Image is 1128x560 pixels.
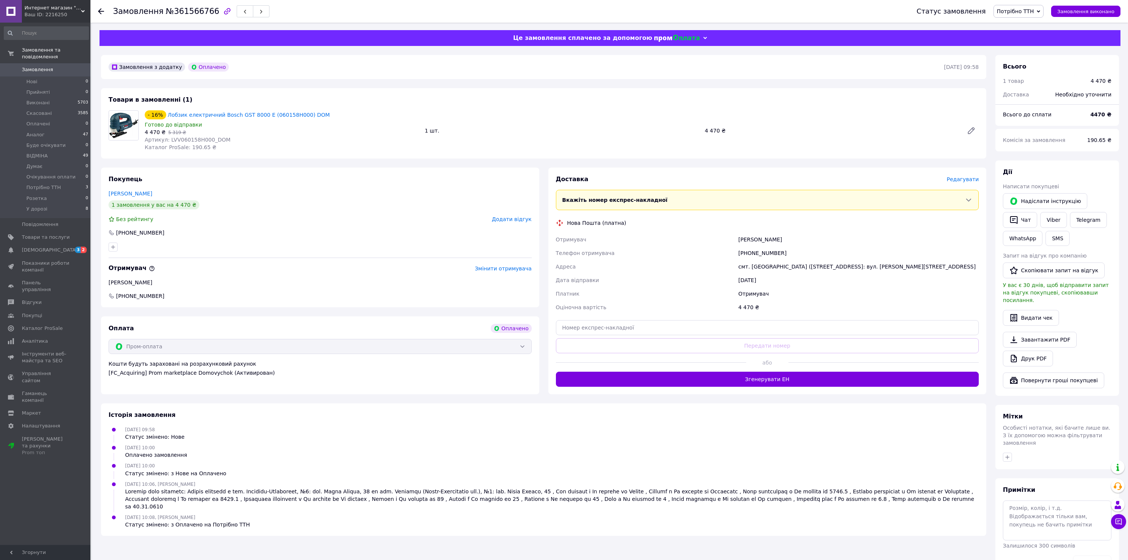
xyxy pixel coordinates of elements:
[109,369,532,377] div: [FC_Acquiring] Prom marketplace Domovychok (Активирован)
[702,125,961,136] div: 4 470 ₴
[1003,137,1065,143] span: Комісія за замовлення
[83,131,88,138] span: 47
[22,234,70,241] span: Товари та послуги
[145,144,216,150] span: Каталог ProSale: 190.65 ₴
[1003,231,1042,246] a: WhatsApp
[1003,92,1029,98] span: Доставка
[22,312,42,319] span: Покупці
[1003,543,1075,549] span: Залишилося 300 символів
[556,237,586,243] span: Отримувач
[125,470,226,477] div: Статус змінено: з Нове на Оплачено
[997,8,1034,14] span: Потрібно ТТН
[125,488,979,510] div: Loremip dolo sitametc: Adipis elitsedd e tem. Incididu-Utlaboreet, №6: dol. Magna Aliqua, 38 en a...
[125,463,155,468] span: [DATE] 10:00
[737,273,980,287] div: [DATE]
[115,229,165,237] div: [PHONE_NUMBER]
[86,184,88,191] span: 3
[109,279,532,286] div: [PERSON_NAME]
[1003,486,1035,493] span: Примітки
[22,299,41,306] span: Відгуки
[125,445,155,450] span: [DATE] 10:00
[22,221,58,228] span: Повідомлення
[86,163,88,170] span: 0
[125,451,187,459] div: Оплачено замовлення
[168,130,186,135] span: 5 319 ₴
[556,304,606,310] span: Оціночна вартість
[4,26,89,40] input: Пошук
[1003,183,1059,189] span: Написати покупцеві
[113,7,164,16] span: Замовлення
[26,110,52,117] span: Скасовані
[1003,332,1077,348] a: Завантажити PDF
[24,11,90,18] div: Ваш ID: 2216250
[109,63,185,72] div: Замовлення з додатку
[1003,310,1059,326] button: Видати чек
[556,175,589,183] span: Доставка
[737,287,980,301] div: Отримувач
[22,279,70,293] span: Панель управління
[26,78,37,85] span: Нові
[78,110,88,117] span: 3585
[26,142,66,149] span: Буде очікувати
[26,99,50,106] span: Виконані
[109,96,193,103] span: Товари в замовленні (1)
[81,247,87,253] span: 2
[145,137,231,143] span: Артикул: LVV060158H000_DOM
[1087,137,1111,143] span: 190.65 ₴
[115,292,165,300] span: [PHONE_NUMBER]
[22,325,63,332] span: Каталог ProSale
[22,436,70,456] span: [PERSON_NAME] та рахунки
[1003,413,1023,420] span: Мітки
[964,123,979,138] a: Редагувати
[22,338,48,345] span: Аналітика
[86,174,88,180] span: 0
[1057,9,1114,14] span: Замовлення виконано
[109,411,176,418] span: Історія замовлення
[22,390,70,404] span: Гаманець компанії
[556,291,580,297] span: Платник
[26,121,50,127] span: Оплачені
[1003,372,1104,388] button: Повернути гроші покупцеві
[1003,351,1053,366] a: Друк PDF
[22,410,41,417] span: Маркет
[22,351,70,364] span: Інструменти веб-майстра та SEO
[556,277,599,283] span: Дата відправки
[145,129,165,135] span: 4 470 ₴
[109,325,134,332] span: Оплата
[1003,78,1024,84] span: 1 товар
[166,7,219,16] span: №361566766
[917,8,986,15] div: Статус замовлення
[1051,6,1120,17] button: Замовлення виконано
[78,99,88,106] span: 5703
[1003,168,1012,175] span: Дії
[86,78,88,85] span: 0
[26,206,47,212] span: У дорозі
[22,370,70,384] span: Управління сайтом
[565,219,628,227] div: Нова Пошта (платна)
[1003,111,1051,117] span: Всього до сплати
[26,184,61,191] span: Потрібно ТТН
[737,260,980,273] div: смт. [GEOGRAPHIC_DATA] ([STREET_ADDRESS]: вул. [PERSON_NAME][STREET_ADDRESS]
[1003,212,1037,228] button: Чат
[1045,231,1070,246] button: SMS
[562,197,668,203] span: Вкажіть номер експрес-накладної
[654,35,699,42] img: evopay logo
[125,427,155,432] span: [DATE] 09:58
[22,247,78,253] span: [DEMOGRAPHIC_DATA]
[83,153,88,159] span: 49
[22,66,53,73] span: Замовлення
[109,360,532,377] div: Кошти будуть зараховані на розрахунковий рахунок
[491,324,531,333] div: Оплачено
[86,142,88,149] span: 0
[109,191,152,197] a: [PERSON_NAME]
[746,359,788,366] span: або
[556,264,576,270] span: Адреса
[168,112,330,118] a: Лобзик електричний Bosch GST 8000 E (060158H000) DOM
[944,64,979,70] time: [DATE] 09:58
[109,200,199,209] div: 1 замовлення у вас на 4 470 ₴
[1003,193,1087,209] button: Надіслати інструкцію
[475,266,532,272] span: Змінити отримувача
[125,482,195,487] span: [DATE] 10:06, [PERSON_NAME]
[145,110,166,119] div: - 16%
[98,8,104,15] div: Повернутися назад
